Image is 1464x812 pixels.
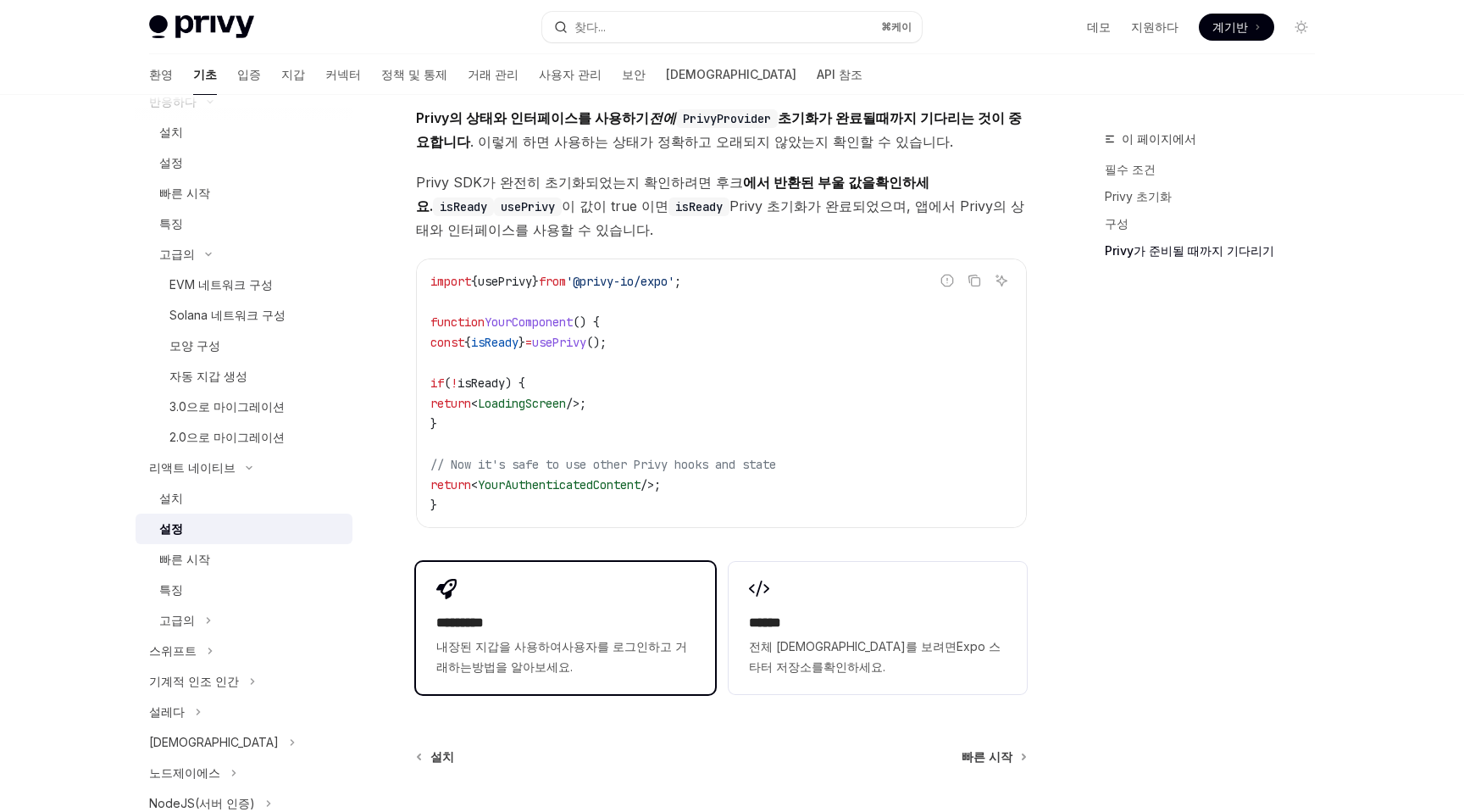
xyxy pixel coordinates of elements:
font: 빠른 시작 [159,552,210,566]
span: LoadingScreen [478,396,566,411]
font: NodeJS(서버 인증) [149,796,255,810]
font: 2.0으로 마이그레이션 [169,430,285,444]
button: React 네이티브 섹션 전환 [136,453,352,483]
font: 입증 [237,67,261,81]
span: { [471,274,478,289]
code: usePrivy [494,197,562,216]
font: 케이 [891,20,912,33]
span: usePrivy [532,335,586,350]
font: 이 페이지에서 [1122,131,1196,146]
span: YourComponent [485,314,573,330]
font: ⌘ [881,20,891,33]
font: Solana 네트워크 구성 [169,308,286,322]
font: 커넥터 [325,67,361,81]
span: if [430,375,444,391]
font: 고급의 [159,247,195,261]
span: YourAuthenticatedContent [478,477,640,492]
a: 내장된 지갑을 사용하여 [436,639,562,653]
font: Privy의 상태와 인터페이스를 사용하기 [416,109,649,126]
font: . 이렇게 하면 사용하는 상태가 정확하고 오래되지 않았는지 확인할 수 있습니다. [470,133,953,150]
font: 특징 [159,582,183,597]
button: 고급 섹션 전환 [136,605,352,636]
span: function [430,314,485,330]
span: // Now it's safe to use other Privy hooks and state [430,457,776,472]
a: 설정 [136,147,352,178]
a: 지갑 [281,54,305,95]
font: 리액트 네이티브 [149,460,236,475]
a: 커넥터 [325,54,361,95]
code: isReady [668,197,729,216]
font: EVM 네트워크 구성 [169,277,273,292]
button: 다크 모드 전환 [1288,14,1315,41]
font: 스위프트 [149,643,197,658]
span: return [430,396,471,411]
span: } [430,498,437,513]
font: Privy 초기화 [1105,189,1172,203]
font: [DEMOGRAPHIC_DATA] [666,67,796,81]
a: 계기반 [1199,14,1274,41]
font: 전에 [649,109,676,126]
a: 보안 [622,54,646,95]
code: PrivyProvider [676,109,778,128]
span: (); [586,335,607,350]
font: 계기반 [1212,19,1248,34]
a: Privy가 준비될 때까지 기다리기 [1105,237,1328,264]
span: ! [451,375,457,391]
a: 자동 지갑 생성 [136,361,352,392]
button: 검색 열기 [542,12,922,42]
span: isReady [471,335,518,350]
a: **** *전체 [DEMOGRAPHIC_DATA]를 보려면Expo 스타터 저장소를확인하세요. [729,562,1027,694]
font: API 참조 [817,67,862,81]
span: /> [566,396,579,411]
span: from [539,274,566,289]
a: 사용자를 로그인 [562,639,648,653]
font: [DEMOGRAPHIC_DATA] [149,735,279,749]
font: 환영 [149,67,173,81]
a: 설치 [418,748,454,765]
font: 보안 [622,67,646,81]
img: 밝은 로고 [149,15,254,39]
span: const [430,335,464,350]
button: 플러터 섹션 전환 [136,697,352,727]
a: EVM 네트워크 구성 [136,270,352,300]
a: 2.0으로 마이그레이션 [136,422,352,453]
font: 설치 [159,125,183,139]
a: Privy 초기화 [1105,183,1328,210]
span: return [430,477,471,492]
font: 정책 및 통제 [381,67,447,81]
span: ; [674,274,681,289]
font: 설치 [159,491,183,505]
font: 모양 구성 [169,338,220,353]
span: ( [444,375,451,391]
font: 설정 [159,521,183,536]
button: NodeJS 섹션 전환 [136,758,352,788]
span: } [430,416,437,431]
a: 정책 및 통제 [381,54,447,95]
a: 거래 관리 [468,54,518,95]
font: 데모 [1087,19,1111,34]
font: Privy SDK가 완전히 초기화되었는지 확인하려면 후크 [416,174,743,191]
font: 방법을 알아보세요. [472,659,573,674]
button: AI에게 물어보세요 [990,270,1012,292]
span: () { [573,314,600,330]
font: 노드제이에스 [149,765,220,780]
span: < [471,396,478,411]
span: = [525,335,532,350]
span: } [518,335,525,350]
a: 환영 [149,54,173,95]
a: 지원하다 [1131,19,1178,36]
a: 설치 [136,483,352,514]
span: ; [654,477,661,492]
a: 빠른 시작 [136,178,352,209]
font: 필수 조건 [1105,162,1156,176]
button: 고급 섹션 전환 [136,239,352,270]
font: 에서 반환된 부울 값을 [743,174,875,191]
font: 거래 관리 [468,67,518,81]
a: **** ****내장된 지갑을 사용하여사용자를 로그인하고 거래하는방법을 알아보세요. [416,562,714,694]
span: } [532,274,539,289]
a: 특징 [136,209,352,239]
font: 고급의 [159,613,195,627]
span: import [430,274,471,289]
